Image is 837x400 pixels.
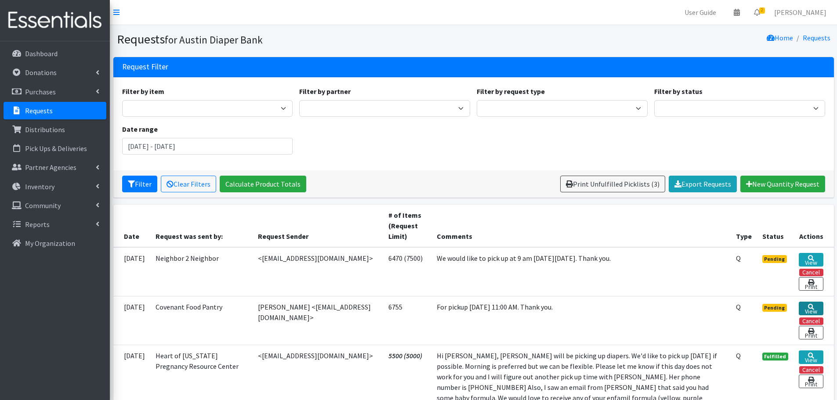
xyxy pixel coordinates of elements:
[4,6,106,35] img: HumanEssentials
[767,33,793,42] a: Home
[757,205,794,247] th: Status
[25,87,56,96] p: Purchases
[4,197,106,214] a: Community
[4,216,106,233] a: Reports
[799,350,823,364] a: View
[4,83,106,101] a: Purchases
[799,366,823,374] button: Cancel
[117,32,471,47] h1: Requests
[736,303,741,311] abbr: Quantity
[253,296,384,345] td: [PERSON_NAME] <[EMAIL_ADDRESS][DOMAIN_NAME]>
[383,205,431,247] th: # of Items (Request Limit)
[762,353,789,360] span: Fulfilled
[122,124,158,134] label: Date range
[299,86,351,97] label: Filter by partner
[150,205,253,247] th: Request was sent by:
[4,140,106,157] a: Pick Ups & Deliveries
[25,182,54,191] p: Inventory
[759,7,765,14] span: 2
[150,296,253,345] td: Covenant Food Pantry
[122,138,293,155] input: January 1, 2011 - December 31, 2011
[431,205,731,247] th: Comments
[747,4,767,21] a: 2
[4,64,106,81] a: Donations
[25,220,50,229] p: Reports
[799,326,823,339] a: Print
[736,254,741,263] abbr: Quantity
[794,205,833,247] th: Actions
[4,45,106,62] a: Dashboard
[25,163,76,172] p: Partner Agencies
[150,247,253,296] td: Neighbor 2 Neighbor
[161,176,216,192] a: Clear Filters
[762,255,787,263] span: Pending
[654,86,703,97] label: Filter by status
[799,253,823,267] a: View
[431,296,731,345] td: For pickup [DATE] 11:00 AM. Thank you.
[113,205,150,247] th: Date
[25,106,53,115] p: Requests
[4,121,106,138] a: Distributions
[4,234,106,252] a: My Organization
[477,86,545,97] label: Filter by request type
[383,296,431,345] td: 6755
[383,247,431,296] td: 6470 (7500)
[25,125,65,134] p: Distributions
[740,176,825,192] a: New Quantity Request
[122,176,157,192] button: Filter
[762,304,787,312] span: Pending
[253,247,384,296] td: <[EMAIL_ADDRESS][DOMAIN_NAME]>
[122,86,164,97] label: Filter by item
[25,144,87,153] p: Pick Ups & Deliveries
[678,4,723,21] a: User Guide
[4,159,106,176] a: Partner Agencies
[736,351,741,360] abbr: Quantity
[799,269,823,276] button: Cancel
[113,247,150,296] td: [DATE]
[560,176,665,192] a: Print Unfulfilled Picklists (3)
[4,102,106,119] a: Requests
[767,4,833,21] a: [PERSON_NAME]
[25,239,75,248] p: My Organization
[165,33,263,46] small: for Austin Diaper Bank
[669,176,737,192] a: Export Requests
[25,68,57,77] p: Donations
[25,201,61,210] p: Community
[803,33,830,42] a: Requests
[799,317,823,325] button: Cancel
[220,176,306,192] a: Calculate Product Totals
[799,375,823,388] a: Print
[253,205,384,247] th: Request Sender
[799,302,823,315] a: View
[431,247,731,296] td: We would like to pick up at 9 am [DATE][DATE]. Thank you.
[731,205,757,247] th: Type
[4,178,106,195] a: Inventory
[799,277,823,291] a: Print
[122,62,168,72] h3: Request Filter
[25,49,58,58] p: Dashboard
[113,296,150,345] td: [DATE]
